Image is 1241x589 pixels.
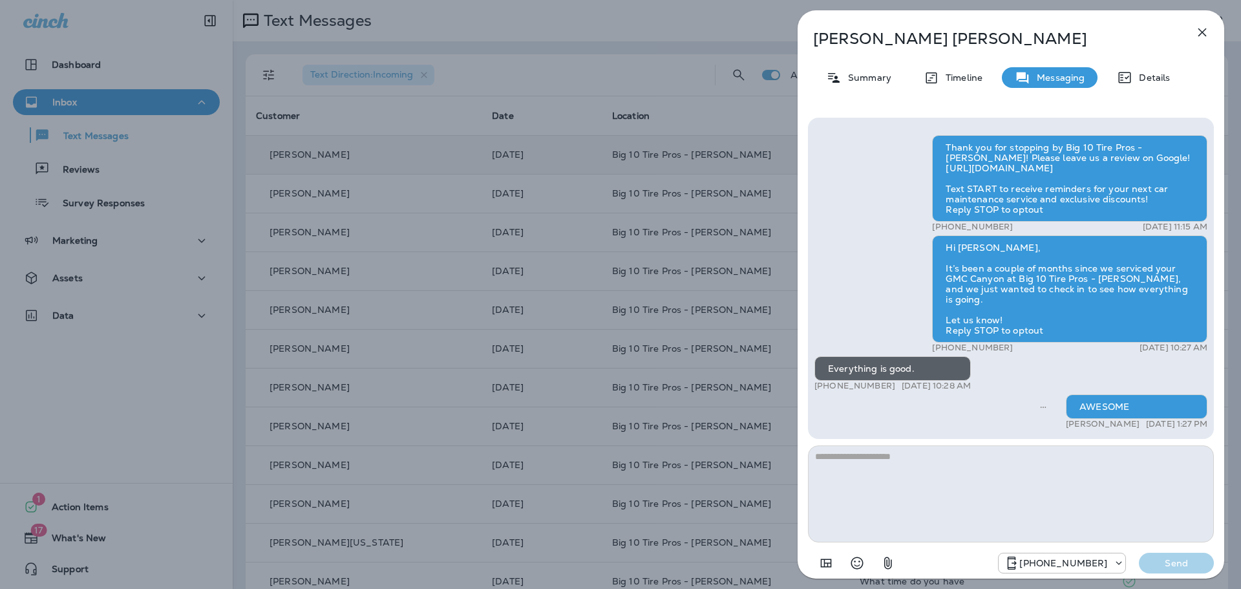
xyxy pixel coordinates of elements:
p: Details [1132,72,1170,83]
div: +1 (601) 808-4206 [999,555,1125,571]
button: Add in a premade template [813,550,839,576]
p: [PHONE_NUMBER] [932,343,1013,353]
p: Timeline [939,72,982,83]
p: [PHONE_NUMBER] [814,381,895,391]
div: AWESOME [1066,394,1207,419]
div: Thank you for stopping by Big 10 Tire Pros - [PERSON_NAME]! Please leave us a review on Google! [... [932,135,1207,222]
button: Select an emoji [844,550,870,576]
p: [PHONE_NUMBER] [932,222,1013,232]
p: Summary [842,72,891,83]
p: [DATE] 1:27 PM [1146,419,1207,429]
p: [PERSON_NAME] [PERSON_NAME] [813,30,1166,48]
p: [PERSON_NAME] [1066,419,1140,429]
div: Everything is good. [814,356,971,381]
p: [PHONE_NUMBER] [1019,558,1107,568]
p: Messaging [1030,72,1085,83]
p: [DATE] 10:28 AM [902,381,971,391]
p: [DATE] 10:27 AM [1140,343,1207,353]
span: Sent [1040,400,1046,412]
p: [DATE] 11:15 AM [1143,222,1207,232]
div: Hi [PERSON_NAME], It’s been a couple of months since we serviced your GMC Canyon at Big 10 Tire P... [932,235,1207,343]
